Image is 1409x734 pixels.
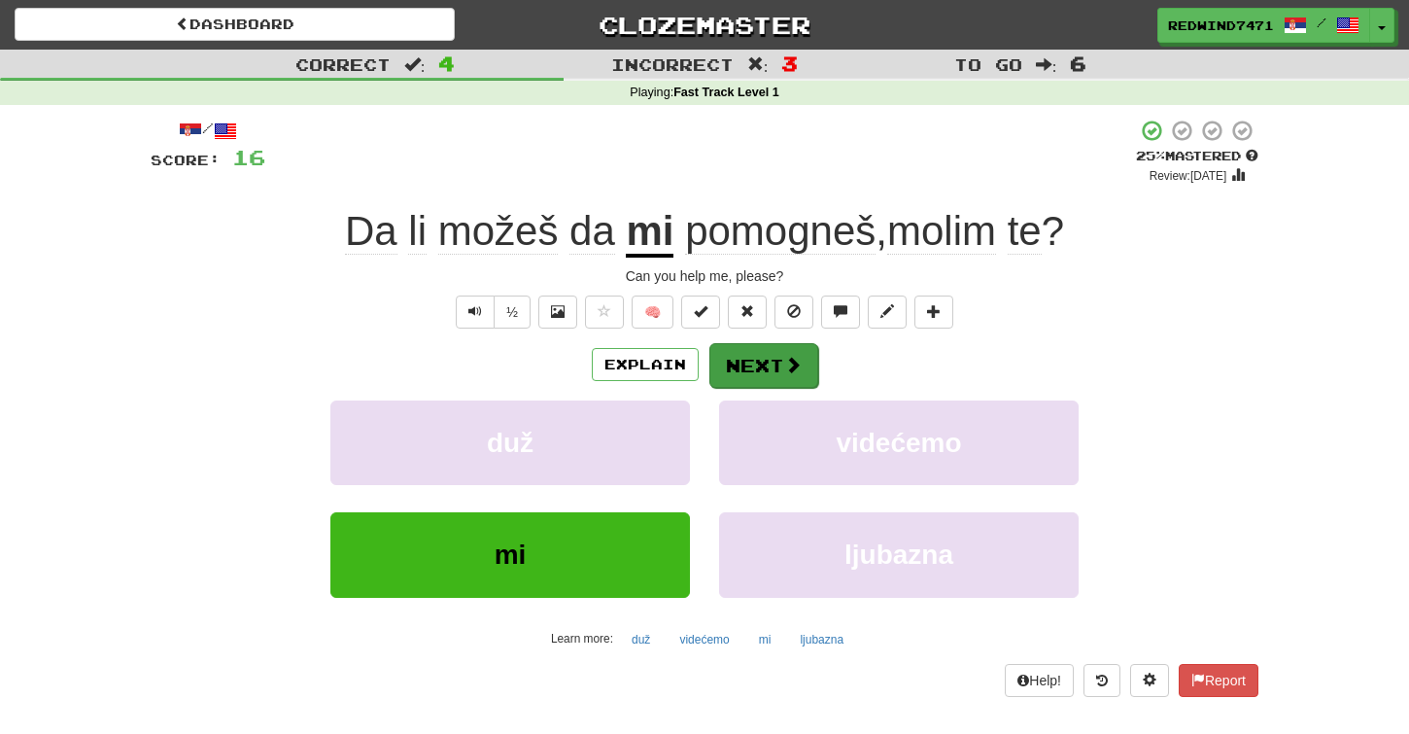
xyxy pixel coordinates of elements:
[592,348,699,381] button: Explain
[232,145,265,169] span: 16
[821,296,860,329] button: Discuss sentence (alt+u)
[681,296,720,329] button: Set this sentence to 100% Mastered (alt+m)
[484,8,924,42] a: Clozemaster
[748,625,782,654] button: mi
[452,296,531,329] div: Text-to-speech controls
[1005,664,1074,697] button: Help!
[295,54,391,74] span: Correct
[621,625,661,654] button: duž
[569,208,615,255] span: da
[151,266,1258,286] div: Can you help me, please?
[1136,148,1165,163] span: 25 %
[774,296,813,329] button: Ignore sentence (alt+i)
[781,52,798,75] span: 3
[789,625,854,654] button: ljubazna
[844,540,953,570] span: ljubazna
[1317,16,1326,29] span: /
[1036,56,1057,73] span: :
[747,56,769,73] span: :
[487,428,533,458] span: duž
[495,540,527,570] span: mi
[1150,169,1227,183] small: Review: [DATE]
[1168,17,1274,34] span: RedWind7471
[709,343,818,388] button: Next
[585,296,624,329] button: Favorite sentence (alt+f)
[1083,664,1120,697] button: Round history (alt+y)
[1136,148,1258,165] div: Mastered
[404,56,426,73] span: :
[954,54,1022,74] span: To go
[673,208,1064,255] span: , ?
[1008,208,1042,255] span: te
[728,296,767,329] button: Reset to 0% Mastered (alt+r)
[151,152,221,168] span: Score:
[611,54,734,74] span: Incorrect
[1157,8,1370,43] a: RedWind7471 /
[438,208,559,255] span: možeš
[551,632,613,646] small: Learn more:
[632,296,673,329] button: 🧠
[494,296,531,329] button: ½
[345,208,397,255] span: Da
[538,296,577,329] button: Show image (alt+x)
[330,401,690,485] button: duž
[626,208,673,258] u: mi
[1070,52,1086,75] span: 6
[1179,664,1258,697] button: Report
[330,512,690,597] button: mi
[408,208,427,255] span: li
[438,52,455,75] span: 4
[719,401,1079,485] button: videćemo
[868,296,907,329] button: Edit sentence (alt+d)
[836,428,961,458] span: videćemo
[719,512,1079,597] button: ljubazna
[151,119,265,143] div: /
[685,208,876,255] span: pomogneš
[669,625,739,654] button: videćemo
[15,8,455,41] a: Dashboard
[456,296,495,329] button: Play sentence audio (ctl+space)
[887,208,996,255] span: molim
[914,296,953,329] button: Add to collection (alt+a)
[673,86,779,99] strong: Fast Track Level 1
